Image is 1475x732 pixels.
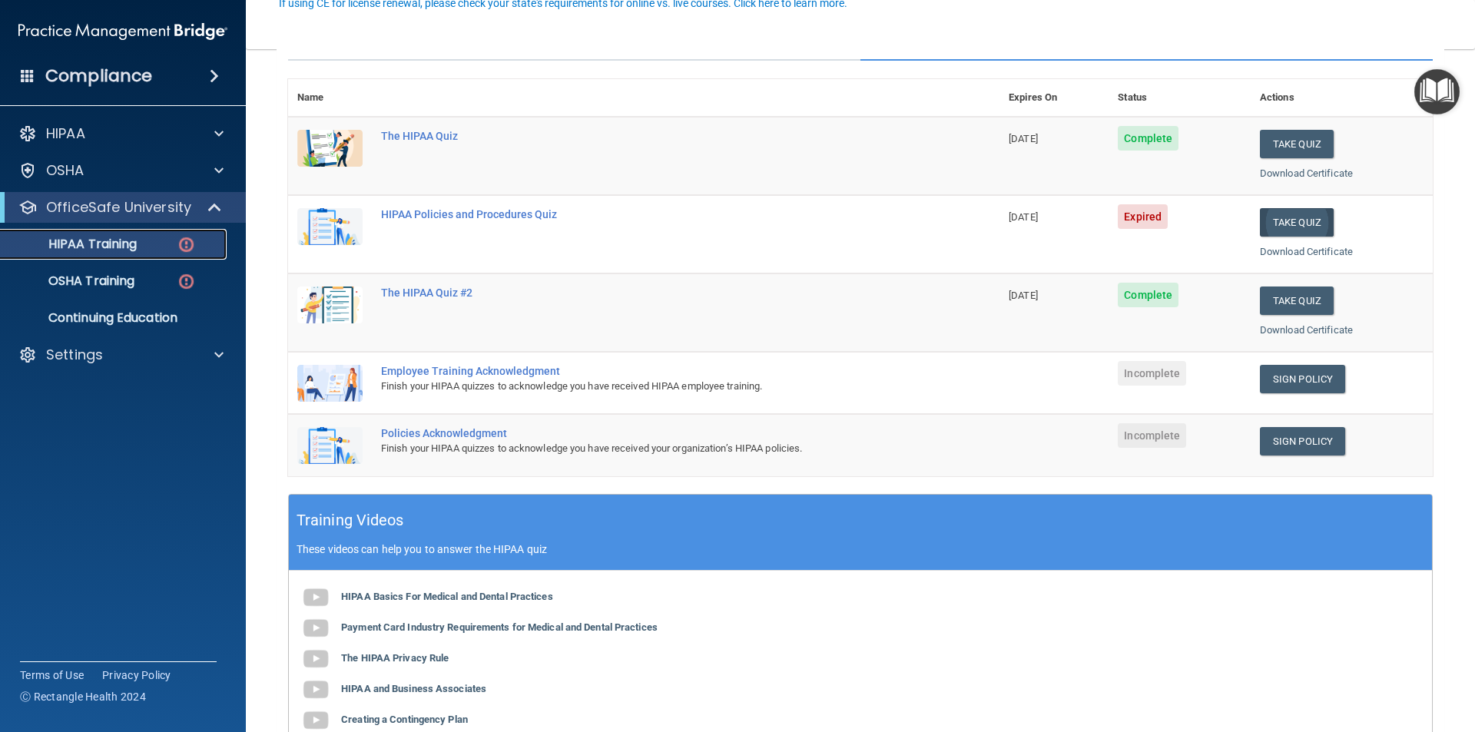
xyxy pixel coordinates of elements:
[1009,290,1038,301] span: [DATE]
[341,652,449,664] b: The HIPAA Privacy Rule
[381,130,923,142] div: The HIPAA Quiz
[381,208,923,220] div: HIPAA Policies and Procedures Quiz
[341,714,468,725] b: Creating a Contingency Plan
[45,65,152,87] h4: Compliance
[46,124,85,143] p: HIPAA
[1260,130,1334,158] button: Take Quiz
[300,674,331,705] img: gray_youtube_icon.38fcd6cc.png
[1260,427,1345,455] a: Sign Policy
[10,237,137,252] p: HIPAA Training
[1109,79,1251,117] th: Status
[1260,167,1353,179] a: Download Certificate
[381,427,923,439] div: Policies Acknowledgment
[18,198,223,217] a: OfficeSafe University
[10,310,220,326] p: Continuing Education
[46,198,191,217] p: OfficeSafe University
[1118,204,1168,229] span: Expired
[1260,324,1353,336] a: Download Certificate
[1260,246,1353,257] a: Download Certificate
[341,621,658,633] b: Payment Card Industry Requirements for Medical and Dental Practices
[18,16,227,47] img: PMB logo
[381,287,923,299] div: The HIPAA Quiz #2
[341,683,486,694] b: HIPAA and Business Associates
[381,439,923,458] div: Finish your HIPAA quizzes to acknowledge you have received your organization’s HIPAA policies.
[999,79,1109,117] th: Expires On
[341,591,553,602] b: HIPAA Basics For Medical and Dental Practices
[177,272,196,291] img: danger-circle.6113f641.png
[1118,423,1186,448] span: Incomplete
[177,235,196,254] img: danger-circle.6113f641.png
[288,79,372,117] th: Name
[381,365,923,377] div: Employee Training Acknowledgment
[1251,79,1433,117] th: Actions
[18,161,224,180] a: OSHA
[381,377,923,396] div: Finish your HIPAA quizzes to acknowledge you have received HIPAA employee training.
[20,667,84,683] a: Terms of Use
[300,613,331,644] img: gray_youtube_icon.38fcd6cc.png
[1260,208,1334,237] button: Take Quiz
[18,124,224,143] a: HIPAA
[1118,126,1178,151] span: Complete
[1414,69,1460,114] button: Open Resource Center
[297,507,404,534] h5: Training Videos
[300,644,331,674] img: gray_youtube_icon.38fcd6cc.png
[1009,133,1038,144] span: [DATE]
[18,346,224,364] a: Settings
[46,161,85,180] p: OSHA
[1118,283,1178,307] span: Complete
[10,273,134,289] p: OSHA Training
[1118,361,1186,386] span: Incomplete
[1260,365,1345,393] a: Sign Policy
[1260,287,1334,315] button: Take Quiz
[20,689,146,704] span: Ⓒ Rectangle Health 2024
[300,582,331,613] img: gray_youtube_icon.38fcd6cc.png
[102,667,171,683] a: Privacy Policy
[297,543,1424,555] p: These videos can help you to answer the HIPAA quiz
[46,346,103,364] p: Settings
[1009,211,1038,223] span: [DATE]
